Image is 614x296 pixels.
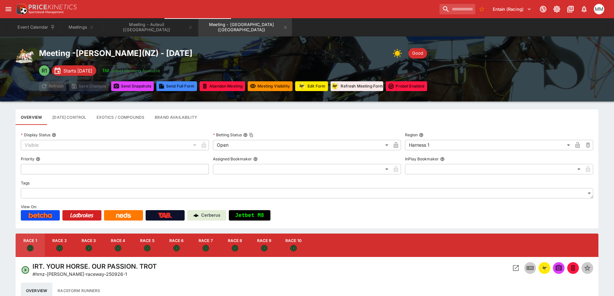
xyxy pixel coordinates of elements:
[248,81,293,91] button: Set all events in meeting to specified visibility
[193,213,199,218] img: Cerberus
[156,81,197,91] button: Send Full Form
[63,67,92,74] p: Starts [DATE]
[295,81,328,91] button: Update RacingForm for all races in this meeting
[477,4,487,14] button: No Bookmarks
[330,82,339,91] div: racingform
[144,245,150,251] svg: Open
[567,264,579,271] span: Mark an event as closed and abandoned.
[537,3,549,15] button: Connected to PK
[99,65,164,76] button: Jetbet Meeting Available
[419,133,424,137] button: Region
[115,245,121,251] svg: Open
[408,50,427,57] span: Good
[408,48,427,59] div: Track Condition: Good
[74,234,103,257] button: Race 3
[191,234,220,257] button: Race 7
[14,18,59,36] button: Event Calendar
[16,47,34,65] img: harness_racing.png
[539,262,550,274] button: racingform
[16,109,47,125] button: Base meeting details
[39,48,192,58] h2: Meeting - [PERSON_NAME] ( NZ ) - [DATE]
[103,18,197,36] button: Meeting - Auteuil (FR)
[33,271,127,277] p: Copy To Clipboard
[158,213,172,218] img: TabNZ
[21,140,199,150] div: Visible
[21,180,30,186] p: Tags
[386,81,427,91] button: Toggle ProBet for every event in this meeting
[440,157,445,161] button: InPlay Bookmaker
[213,156,252,162] p: Assigned Bookmaker
[541,264,548,272] div: racingform
[405,132,418,138] p: Region
[213,140,391,150] div: Open
[393,47,406,60] img: sun.png
[47,109,91,125] button: Configure each race specific details at once
[510,262,522,274] button: Open Event
[243,133,248,137] button: Betting StatusCopy To Clipboard
[27,245,33,251] svg: Open
[33,262,157,271] h4: IRT. YOUR HORSE. OUR PASSION. TROT
[150,109,202,125] button: Configure brand availability for the meeting
[173,245,180,251] svg: Open
[331,81,383,91] button: Refresh Meeting Form
[36,157,40,161] button: Priority
[279,234,308,257] button: Race 10
[21,132,50,138] p: Display Status
[330,82,339,90] img: racingform.png
[85,245,92,251] svg: Open
[56,245,63,251] svg: Open
[29,5,77,9] img: PriceKinetics
[102,67,109,74] img: jetbet-logo.svg
[553,262,565,274] span: Send Snapshot
[405,156,439,162] p: InPlay Bookmaker
[439,4,475,14] input: search
[60,18,102,36] button: Meetings
[201,212,220,219] p: Cerberus
[91,109,150,125] button: View and edit meeting dividends and compounds.
[133,234,162,257] button: Race 5
[232,245,238,251] svg: Open
[70,213,94,218] img: Ladbrokes
[3,3,14,15] button: open drawer
[16,234,45,257] button: Race 1
[202,245,209,251] svg: Open
[581,262,593,274] button: Set Featured Event
[14,3,27,16] img: PriceKinetics Logo
[21,156,34,162] p: Priority
[103,234,133,257] button: Race 4
[405,140,572,150] div: Harness 1
[200,81,245,91] button: Mark all events in meeting as closed and abandoned.
[297,82,306,90] img: racingform.png
[489,4,535,14] button: Select Tenant
[29,11,64,14] img: Sportsbook Management
[261,245,268,251] svg: Open
[290,245,297,251] svg: Open
[594,4,604,14] div: Michela Marris
[253,157,258,161] button: Assigned Bookmaker
[29,213,52,218] img: Betcha
[21,265,30,275] svg: Open
[541,264,548,272] img: racingform.png
[162,234,191,257] button: Race 6
[198,18,292,36] button: Meeting - Addington (NZ)
[565,3,576,15] button: Documentation
[524,262,536,274] button: Inplay
[187,210,226,221] a: Cerberus
[21,204,37,209] span: View On:
[297,82,306,91] div: racingform
[578,3,590,15] button: Notifications
[220,234,250,257] button: Race 8
[249,133,254,137] button: Copy To Clipboard
[229,210,270,221] button: Jetbet M8
[45,234,74,257] button: Race 2
[52,133,56,137] button: Display Status
[213,132,242,138] p: Betting Status
[111,81,154,91] button: Send Snapshots
[250,234,279,257] button: Race 9
[116,213,131,218] img: Neds
[592,2,606,16] button: Michela Marris
[551,3,563,15] button: Toggle light/dark mode
[393,47,406,60] div: Weather: null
